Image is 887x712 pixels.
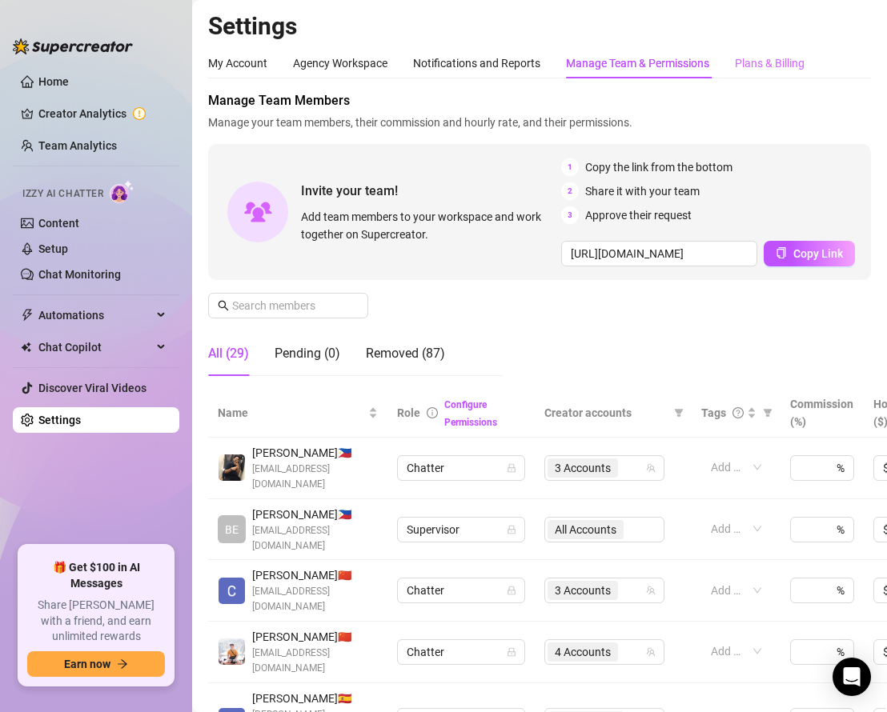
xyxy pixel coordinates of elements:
[507,525,516,534] span: lock
[781,389,864,438] th: Commission (%)
[646,647,656,657] span: team
[38,242,68,255] a: Setup
[833,658,871,696] div: Open Intercom Messenger
[218,404,365,422] span: Name
[561,182,579,200] span: 2
[38,75,69,88] a: Home
[38,268,121,281] a: Chat Monitoring
[225,521,239,538] span: BE
[252,462,378,492] span: [EMAIL_ADDRESS][DOMAIN_NAME]
[507,647,516,657] span: lock
[219,578,245,604] img: Charmaine Javillonar
[544,404,668,422] span: Creator accounts
[561,206,579,224] span: 3
[548,581,618,600] span: 3 Accounts
[64,658,110,670] span: Earn now
[293,54,387,72] div: Agency Workspace
[38,302,152,328] span: Automations
[208,389,387,438] th: Name
[427,407,438,418] span: info-circle
[407,578,516,602] span: Chatter
[793,247,843,260] span: Copy Link
[776,247,787,258] span: copy
[252,646,378,676] span: [EMAIL_ADDRESS][DOMAIN_NAME]
[366,344,445,363] div: Removed (87)
[218,300,229,311] span: search
[38,101,167,126] a: Creator Analytics exclamation-circle
[555,459,611,477] span: 3 Accounts
[27,560,165,591] span: 🎁 Get $100 in AI Messages
[117,658,128,670] span: arrow-right
[208,114,871,131] span: Manage your team members, their commission and hourly rate, and their permissions.
[21,342,31,353] img: Chat Copilot
[646,586,656,595] span: team
[413,54,540,72] div: Notifications and Reports
[252,444,378,462] span: [PERSON_NAME] 🇵🇭
[561,158,579,176] span: 1
[275,344,340,363] div: Pending (0)
[252,584,378,614] span: [EMAIL_ADDRESS][DOMAIN_NAME]
[219,454,245,481] img: Sean Carino
[38,139,117,152] a: Team Analytics
[219,638,245,665] img: Jayson Roa
[407,640,516,664] span: Chatter
[760,401,776,425] span: filter
[507,586,516,595] span: lock
[252,523,378,554] span: [EMAIL_ADDRESS][DOMAIN_NAME]
[208,11,871,42] h2: Settings
[208,344,249,363] div: All (29)
[252,566,378,584] span: [PERSON_NAME] 🇨🇳
[701,404,726,422] span: Tags
[38,334,152,360] span: Chat Copilot
[38,217,79,230] a: Content
[22,186,103,202] span: Izzy AI Chatter
[27,598,165,645] span: Share [PERSON_NAME] with a friend, and earn unlimited rewards
[585,182,700,200] span: Share it with your team
[397,406,420,419] span: Role
[38,382,146,394] a: Discover Viral Videos
[13,38,133,54] img: logo-BBDzfeDw.svg
[735,54,805,72] div: Plans & Billing
[585,158,732,176] span: Copy the link from the bottom
[763,408,773,418] span: filter
[208,91,871,110] span: Manage Team Members
[646,463,656,473] span: team
[548,458,618,478] span: 3 Accounts
[585,206,692,224] span: Approve their request
[21,309,34,322] span: thunderbolt
[555,643,611,661] span: 4 Accounts
[232,297,346,314] input: Search members
[301,208,555,243] span: Add team members to your workspace and work together on Supercreator.
[566,54,709,72] div: Manage Team & Permissions
[252,506,378,523] span: [PERSON_NAME] 🇵🇭
[27,651,165,677] button: Earn nowarrow-right
[555,582,611,599] span: 3 Accounts
[407,456,516,480] span: Chatter
[507,463,516,473] span: lock
[674,408,684,418] span: filter
[732,407,744,418] span: question-circle
[252,628,378,646] span: [PERSON_NAME] 🇨🇳
[252,690,378,707] span: [PERSON_NAME] 🇪🇸
[208,54,267,72] div: My Account
[110,180,134,203] img: AI Chatter
[407,518,516,542] span: Supervisor
[444,399,497,428] a: Configure Permissions
[764,241,855,266] button: Copy Link
[548,642,618,662] span: 4 Accounts
[671,401,687,425] span: filter
[301,181,561,201] span: Invite your team!
[38,414,81,426] a: Settings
